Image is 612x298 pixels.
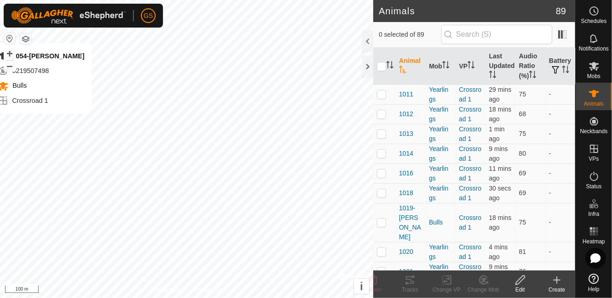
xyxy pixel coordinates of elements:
span: i [360,280,363,292]
span: GS [144,11,153,21]
td: - [545,84,575,104]
p-sorticon: Activate to sort [489,72,496,79]
span: Schedules [581,18,606,24]
span: 1012 [399,109,413,119]
p-sorticon: Activate to sort [442,62,449,70]
a: Crossroad 1 [459,243,482,260]
span: 1019-[PERSON_NAME] [399,203,421,242]
span: 75 [519,90,526,98]
div: Edit [502,286,539,294]
a: Crossroad 1 [459,106,482,123]
th: VP [455,48,485,85]
span: 21 Aug 2025, 6:39 pm [489,106,511,123]
span: 21 Aug 2025, 6:49 pm [489,263,508,280]
td: - [545,144,575,163]
span: 21 Aug 2025, 6:57 pm [489,125,505,142]
button: i [354,279,369,294]
td: - [545,124,575,144]
span: 68 [519,110,526,118]
th: Audio Ratio (%) [515,48,545,85]
a: Crossroad 1 [459,214,482,231]
span: Animals [584,101,604,107]
div: Bulls [429,218,451,227]
a: Crossroad 1 [459,263,482,280]
td: - [545,163,575,183]
div: Yearlings [429,164,451,183]
span: VPs [589,156,599,162]
span: 80 [519,150,526,157]
div: Change VP [428,286,465,294]
span: Status [586,184,601,189]
a: Crossroad 1 [459,145,482,162]
input: Search (S) [441,25,552,44]
div: Yearlings [429,144,451,163]
h2: Animals [379,6,556,17]
button: Reset Map [4,33,15,44]
span: 21 Aug 2025, 6:40 pm [489,214,511,231]
span: Bulls [10,82,27,89]
a: Help [576,270,612,296]
div: Yearlings [429,242,451,262]
button: + [4,48,15,59]
span: 1014 [399,149,413,158]
th: Last Updated [485,48,515,85]
span: 69 [519,189,526,197]
div: Yearlings [429,124,451,144]
div: Tracks [392,286,428,294]
span: Neckbands [580,129,607,134]
td: - [545,242,575,262]
span: 76 [519,268,526,275]
th: Battery [545,48,575,85]
span: 1021 [399,267,413,276]
span: Heatmap [583,239,605,244]
span: 89 [556,4,566,18]
span: Help [588,287,600,292]
img: Gallagher Logo [11,7,126,24]
button: – [4,60,15,71]
a: Crossroad 1 [459,185,482,202]
span: 21 Aug 2025, 6:48 pm [489,145,508,162]
span: 21 Aug 2025, 6:58 pm [489,185,511,202]
p-sorticon: Activate to sort [529,72,536,79]
span: 75 [519,130,526,137]
div: Yearlings [429,262,451,281]
th: Animal [395,48,425,85]
th: Mob [425,48,455,85]
span: 21 Aug 2025, 6:54 pm [489,243,508,260]
td: - [545,203,575,242]
p-sorticon: Activate to sort [399,67,406,74]
a: Crossroad 1 [459,86,482,103]
span: 1013 [399,129,413,139]
span: Notifications [579,46,609,51]
div: Yearlings [429,85,451,104]
p-sorticon: Activate to sort [386,62,393,70]
span: 21 Aug 2025, 6:47 pm [489,165,511,182]
button: Map Layers [20,34,31,45]
span: 0 selected of 89 [379,30,441,39]
p-sorticon: Activate to sort [467,62,475,70]
span: 69 [519,169,526,177]
span: 1020 [399,247,413,257]
span: 1011 [399,90,413,99]
div: Yearlings [429,105,451,124]
div: Change Mob [465,286,502,294]
td: - [545,183,575,203]
span: 75 [519,219,526,226]
span: Mobs [587,73,601,79]
td: - [545,104,575,124]
div: Create [539,286,575,294]
div: Yearlings [429,184,451,203]
p-sorticon: Activate to sort [562,67,569,74]
span: 21 Aug 2025, 6:29 pm [489,86,511,103]
a: Privacy Policy [151,286,185,294]
span: 1016 [399,169,413,178]
td: - [545,262,575,281]
a: Crossroad 1 [459,125,482,142]
span: 81 [519,248,526,255]
span: Infra [588,211,599,217]
a: Contact Us [196,286,223,294]
span: 1018 [399,188,413,198]
a: Crossroad 1 [459,165,482,182]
